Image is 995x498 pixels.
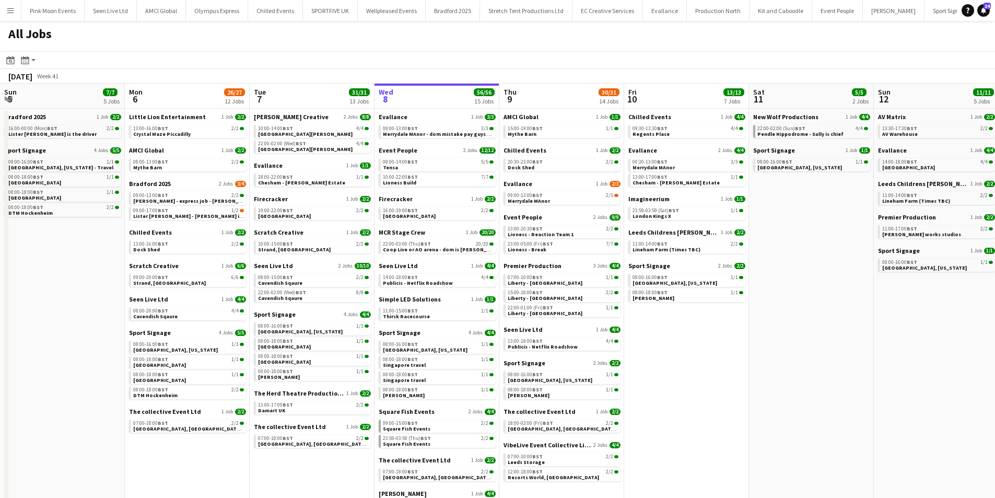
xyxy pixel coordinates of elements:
button: Bradford 2025 [426,1,480,21]
span: DTM Hockenheim [8,210,53,216]
div: AV Matrix1 Job2/213:30-17:30BST2/2AV Warehouse [878,113,995,146]
span: 2/2 [980,193,988,198]
span: 1 Job [471,196,483,202]
span: 7/7 [481,175,488,180]
span: 08:00-18:00 [8,175,43,180]
span: 2/2 [980,126,988,131]
span: Regents Place [633,131,670,137]
span: BST [33,204,43,211]
span: 11:00-17:00 [882,226,917,231]
span: Event People [379,146,417,154]
span: 2 Jobs [718,147,732,154]
span: Evallance [878,146,907,154]
span: 09:00-13:00 [383,126,418,131]
span: 1 Job [596,147,607,154]
button: Seen Live Ltd [85,1,137,21]
span: 2/2 [606,159,613,165]
button: Sport Signage [924,1,978,21]
a: 08:00-13:00BST2/2Mythe Barn [133,158,244,170]
span: Mythe Barn [508,131,536,137]
span: 1/1 [610,114,621,120]
span: 2 Jobs [219,181,233,187]
a: 09:00-13:00BST3/3Merrydale MAnor - dom mistake pay guys 2 hours for travel and miles to [PERSON_N... [383,125,494,137]
span: 2/2 [235,114,246,120]
a: 23:59-03:59 (Sat)BST1/1London Kings X [633,207,743,219]
span: Merrydale MAnor [633,164,675,171]
div: Little Lion Entertainment1 Job2/213:00-16:00BST2/2Crystal Maze Piccadilly [129,113,246,146]
span: 22:00-02:00 (Wed) [258,141,306,146]
span: Firecracker [254,195,288,203]
a: 09:00-13:00BST2/2[PERSON_NAME] - express job - [PERSON_NAME] [PERSON_NAME] to [GEOGRAPHIC_DATA] [133,192,244,204]
span: Chilled Events [129,228,172,236]
span: Evallance [254,161,283,169]
span: 2/3 [610,181,621,187]
span: 09:30-13:30 [633,126,668,131]
span: 1 Job [221,114,233,120]
span: 1 Job [346,196,358,202]
span: BST [158,207,168,214]
a: Evallance1 Job4/4 [878,146,995,154]
a: 08:00-16:00BST1/1[GEOGRAPHIC_DATA], [US_STATE] [757,158,868,170]
span: 4/4 [980,159,988,165]
span: 1/2 [231,208,239,213]
a: AV Matrix1 Job2/2 [878,113,995,121]
span: 2/2 [606,226,613,231]
span: Chilled Events [628,113,671,121]
span: 14:00-18:00 [882,159,917,165]
span: AV Warehouse [882,131,918,137]
span: 16:00-19:00 [383,208,418,213]
span: 2/2 [231,159,239,165]
a: Scratch Creative1 Job2/2 [254,228,371,236]
a: Bradford 20251 Job2/2 [4,113,121,121]
span: Premier Production [878,213,936,221]
div: Bradford 20251 Job2/216:00-00:00 (Mon)BST2/2Lister [PERSON_NAME] is the driver [4,113,121,146]
span: Hyde Park [258,213,311,219]
div: New Wolf Productions1 Job4/422:00-02:00 (Sun)BST4/4Pendle Hippodrome - Sully is chief [753,113,870,146]
span: Tensa [383,164,398,171]
button: AMCI Global [137,1,186,21]
span: Sport Signage [4,146,46,154]
span: BST [47,125,57,132]
a: Firecracker1 Job2/2 [254,195,371,203]
div: Event People2 Jobs9/913:00-20:30BST2/2Lioness - Reaction Team 123:00-05:00 (Fri)BST7/7Lioness - B... [504,213,621,262]
div: Chilled Events1 Job2/220:30-23:00BST2/2Dock Shed [504,146,621,180]
a: Sport Signage4 Jobs5/5 [4,146,121,154]
span: 08:00-18:00 [8,190,43,195]
span: 4 Jobs [94,147,108,154]
a: 11:00-14:00BST2/2Lineham Farm (Times TBC) [882,192,993,204]
span: 1 Job [346,163,358,169]
span: AV Matrix [878,113,906,121]
span: BST [296,140,306,147]
span: 13:00-17:00 [633,175,668,180]
span: 5/5 [481,159,488,165]
span: 23:59-03:59 (Sat) [633,208,679,213]
button: Olympus Express [186,1,248,21]
a: 09:30-13:30BST4/4Regents Place [633,125,743,137]
span: 2/2 [360,196,371,202]
button: Kit and Caboodle [750,1,812,21]
span: 08:00-16:00 [757,159,792,165]
span: 3/4 [235,181,246,187]
a: Evallance2 Jobs4/4 [628,146,745,154]
div: Scratch Creative1 Job2/210:00-15:00BST2/2Strand, [GEOGRAPHIC_DATA] [254,228,371,262]
span: BST [782,158,792,165]
span: 16:00-00:00 (Mon) [8,126,57,131]
span: 09:00-13:00 [133,193,168,198]
span: Evallance [628,146,657,154]
span: 2/2 [980,226,988,231]
span: Chilled Events [504,146,546,154]
a: 18:00-22:00BST1/1Chesham - [PERSON_NAME] Estate [258,173,369,186]
span: 9/9 [610,214,621,221]
button: [PERSON_NAME] [863,1,924,21]
span: 4/4 [984,147,995,154]
a: 16:00-19:00BST2/2[GEOGRAPHIC_DATA] [383,207,494,219]
div: Event People2 Jobs12/1208:00-14:00BST5/5Tensa10:00-22:00BST7/7Lioness Build [379,146,496,195]
span: BST [795,125,805,132]
a: 22:00-02:00 (Wed)BST4/4[GEOGRAPHIC_DATA][PERSON_NAME] [258,140,369,152]
div: AMCI Global1 Job2/208:00-13:00BST2/2Mythe Barn [129,146,246,180]
span: BST [907,192,917,199]
span: 11:00-14:00 [882,193,917,198]
span: New Wolf Productions [753,113,818,121]
span: 09:00-13:00 [508,193,543,198]
span: 1/1 [731,208,738,213]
